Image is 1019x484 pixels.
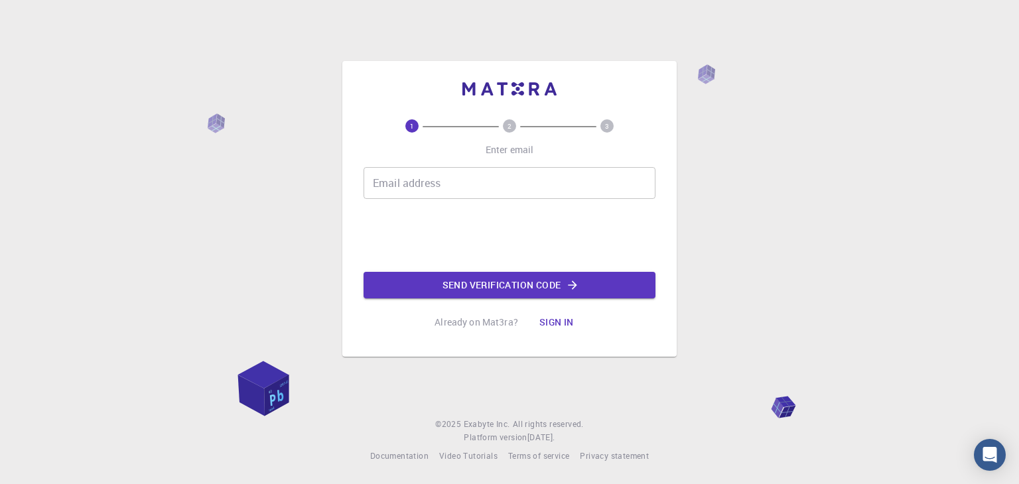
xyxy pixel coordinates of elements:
[409,210,610,261] iframe: reCAPTCHA
[464,418,510,429] span: Exabyte Inc.
[410,121,414,131] text: 1
[439,450,498,461] span: Video Tutorials
[464,418,510,431] a: Exabyte Inc.
[464,431,527,444] span: Platform version
[605,121,609,131] text: 3
[508,450,569,461] span: Terms of service
[580,450,649,463] a: Privacy statement
[364,272,655,298] button: Send verification code
[439,450,498,463] a: Video Tutorials
[580,450,649,461] span: Privacy statement
[486,143,534,156] p: Enter email
[370,450,429,463] a: Documentation
[435,418,463,431] span: © 2025
[508,121,511,131] text: 2
[974,439,1006,471] div: Open Intercom Messenger
[435,316,518,329] p: Already on Mat3ra?
[529,309,584,335] button: Sign in
[508,450,569,463] a: Terms of service
[513,418,584,431] span: All rights reserved.
[527,432,555,442] span: [DATE] .
[370,450,429,461] span: Documentation
[527,431,555,444] a: [DATE].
